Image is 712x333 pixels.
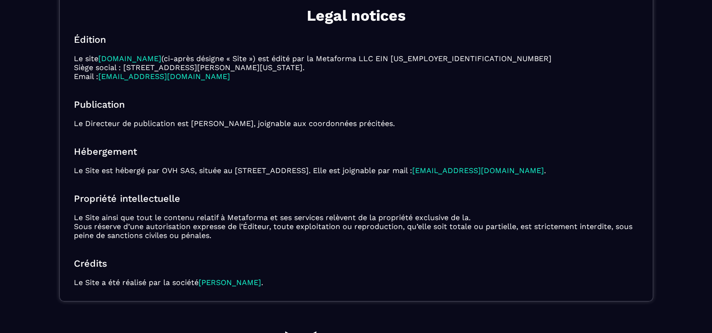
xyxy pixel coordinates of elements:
[74,213,639,240] p: Le Site ainsi que tout le contenu relatif à Metaforma et ses services relèvent de la propriété ex...
[199,278,261,287] a: [PERSON_NAME]
[74,146,639,157] h2: Hébergement
[74,34,639,45] h2: Édition
[74,54,639,81] p: Le site (ci-après désigne « Site ») est édité par la Metaforma LLC EIN [US_EMPLOYER_IDENTIFICATIO...
[74,193,639,204] h2: Propriété intellectuelle
[74,278,639,287] p: Le Site a été réalisé par la société .
[74,99,639,110] h2: Publication
[74,166,639,175] p: Le Site est hébergé par OVH SAS, située au [STREET_ADDRESS]. Elle est joignable par mail : .
[74,258,639,269] h2: Crédits
[98,72,230,81] a: [EMAIL_ADDRESS][DOMAIN_NAME]
[412,166,544,175] a: [EMAIL_ADDRESS][DOMAIN_NAME]
[98,54,161,63] a: [DOMAIN_NAME]
[74,119,639,128] p: Le Directeur de publication est [PERSON_NAME], joignable aux coordonnées précitées.
[74,6,639,25] h1: Legal notices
